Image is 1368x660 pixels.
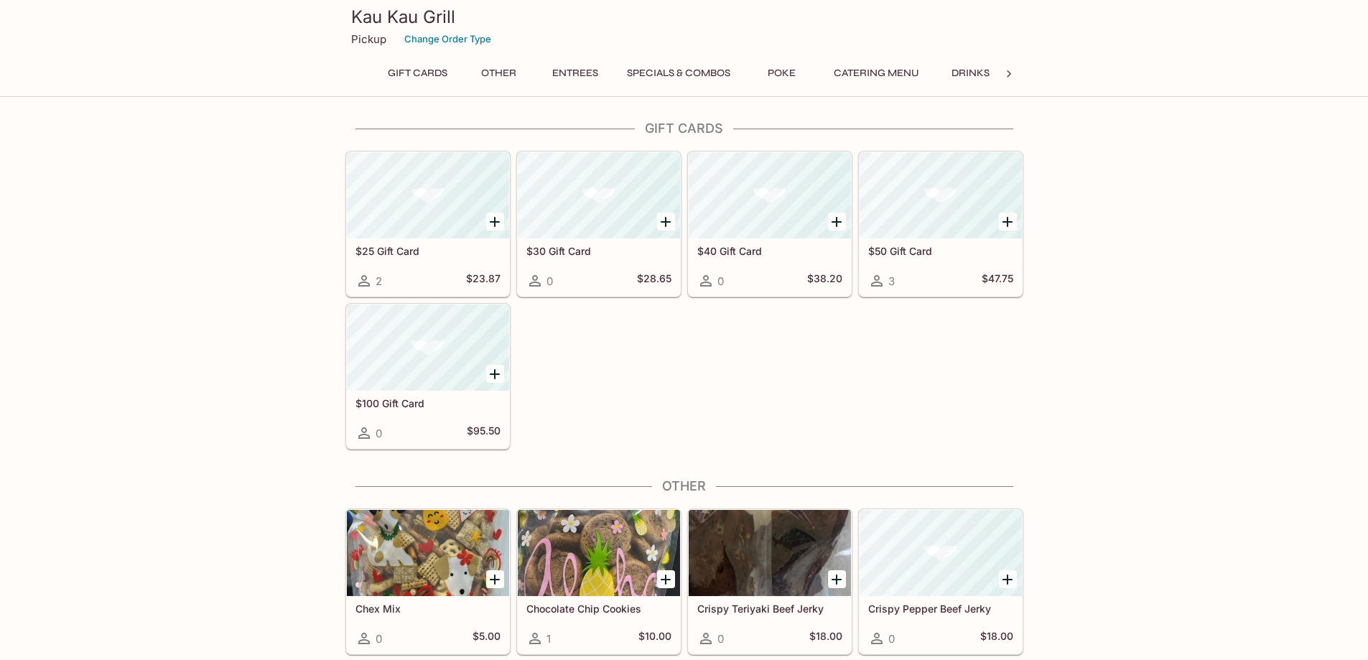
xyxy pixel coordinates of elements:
[467,63,531,83] button: Other
[355,397,501,409] h5: $100 Gift Card
[688,509,852,654] a: Crispy Teriyaki Beef Jerky0$18.00
[355,603,501,615] h5: Chex Mix
[697,245,842,257] h5: $40 Gift Card
[517,152,681,297] a: $30 Gift Card0$28.65
[750,63,814,83] button: Poke
[982,272,1013,289] h5: $47.75
[346,509,510,654] a: Chex Mix0$5.00
[376,274,382,288] span: 2
[859,152,1023,297] a: $50 Gift Card3$47.75
[999,213,1017,231] button: Add $50 Gift Card
[999,570,1017,588] button: Add Crispy Pepper Beef Jerky
[345,121,1023,136] h4: Gift Cards
[517,509,681,654] a: Chocolate Chip Cookies1$10.00
[347,510,509,596] div: Chex Mix
[860,152,1022,238] div: $50 Gift Card
[697,603,842,615] h5: Crispy Teriyaki Beef Jerky
[546,632,551,646] span: 1
[486,213,504,231] button: Add $25 Gift Card
[828,213,846,231] button: Add $40 Gift Card
[809,630,842,647] h5: $18.00
[689,510,851,596] div: Crispy Teriyaki Beef Jerky
[380,63,455,83] button: Gift Cards
[826,63,927,83] button: Catering Menu
[980,630,1013,647] h5: $18.00
[486,570,504,588] button: Add Chex Mix
[868,245,1013,257] h5: $50 Gift Card
[717,632,724,646] span: 0
[657,570,675,588] button: Add Chocolate Chip Cookies
[688,152,852,297] a: $40 Gift Card0$38.20
[518,510,680,596] div: Chocolate Chip Cookies
[466,272,501,289] h5: $23.87
[346,152,510,297] a: $25 Gift Card2$23.87
[939,63,1003,83] button: Drinks
[518,152,680,238] div: $30 Gift Card
[543,63,608,83] button: Entrees
[473,630,501,647] h5: $5.00
[346,304,510,449] a: $100 Gift Card0$95.50
[486,365,504,383] button: Add $100 Gift Card
[860,510,1022,596] div: Crispy Pepper Beef Jerky
[807,272,842,289] h5: $38.20
[376,632,382,646] span: 0
[888,632,895,646] span: 0
[638,630,671,647] h5: $10.00
[717,274,724,288] span: 0
[526,245,671,257] h5: $30 Gift Card
[888,274,895,288] span: 3
[347,152,509,238] div: $25 Gift Card
[355,245,501,257] h5: $25 Gift Card
[398,28,498,50] button: Change Order Type
[376,427,382,440] span: 0
[351,6,1018,28] h3: Kau Kau Grill
[347,305,509,391] div: $100 Gift Card
[868,603,1013,615] h5: Crispy Pepper Beef Jerky
[546,274,553,288] span: 0
[345,478,1023,494] h4: Other
[689,152,851,238] div: $40 Gift Card
[828,570,846,588] button: Add Crispy Teriyaki Beef Jerky
[526,603,671,615] h5: Chocolate Chip Cookies
[657,213,675,231] button: Add $30 Gift Card
[467,424,501,442] h5: $95.50
[619,63,738,83] button: Specials & Combos
[859,509,1023,654] a: Crispy Pepper Beef Jerky0$18.00
[351,32,386,46] p: Pickup
[637,272,671,289] h5: $28.65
